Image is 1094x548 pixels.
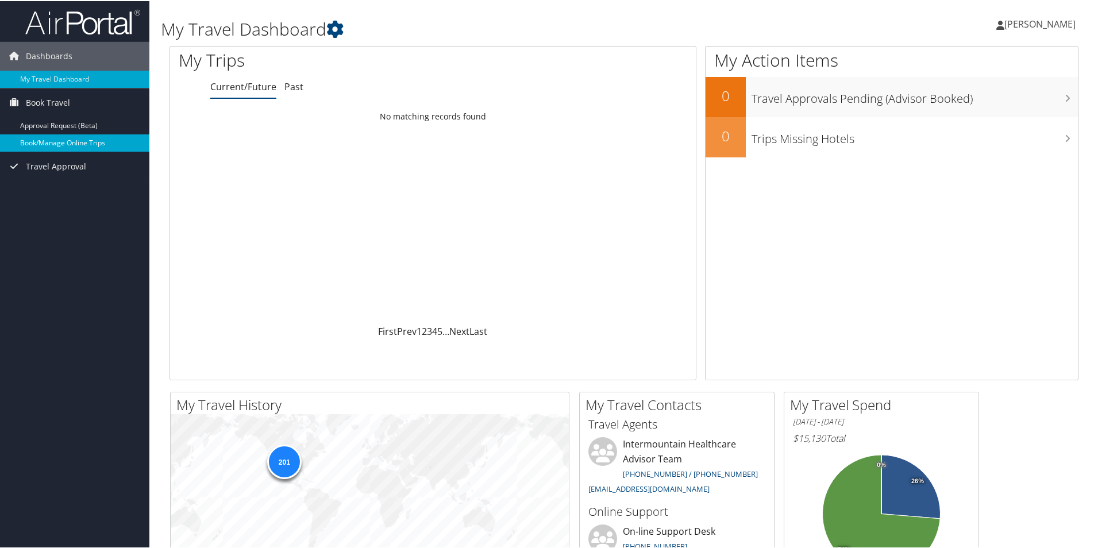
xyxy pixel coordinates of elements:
[585,394,774,414] h2: My Travel Contacts
[267,443,301,478] div: 201
[437,324,442,337] a: 5
[706,116,1078,156] a: 0Trips Missing Hotels
[176,394,569,414] h2: My Travel History
[996,6,1087,40] a: [PERSON_NAME]
[378,324,397,337] a: First
[583,436,771,497] li: Intermountain Healthcare Advisor Team
[210,79,276,92] a: Current/Future
[752,124,1078,146] h3: Trips Missing Hotels
[623,468,758,478] a: [PHONE_NUMBER] / [PHONE_NUMBER]
[793,431,970,443] h6: Total
[417,324,422,337] a: 1
[442,324,449,337] span: …
[397,324,417,337] a: Prev
[26,41,72,70] span: Dashboards
[588,503,765,519] h3: Online Support
[422,324,427,337] a: 2
[706,85,746,105] h2: 0
[469,324,487,337] a: Last
[1004,17,1076,29] span: [PERSON_NAME]
[588,483,710,493] a: [EMAIL_ADDRESS][DOMAIN_NAME]
[911,477,924,484] tspan: 26%
[793,415,970,426] h6: [DATE] - [DATE]
[790,394,979,414] h2: My Travel Spend
[877,461,886,468] tspan: 0%
[432,324,437,337] a: 4
[284,79,303,92] a: Past
[26,151,86,180] span: Travel Approval
[706,125,746,145] h2: 0
[793,431,826,443] span: $15,130
[588,415,765,431] h3: Travel Agents
[161,16,779,40] h1: My Travel Dashboard
[25,7,140,34] img: airportal-logo.png
[427,324,432,337] a: 3
[752,84,1078,106] h3: Travel Approvals Pending (Advisor Booked)
[706,76,1078,116] a: 0Travel Approvals Pending (Advisor Booked)
[706,47,1078,71] h1: My Action Items
[179,47,468,71] h1: My Trips
[449,324,469,337] a: Next
[170,105,696,126] td: No matching records found
[26,87,70,116] span: Book Travel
